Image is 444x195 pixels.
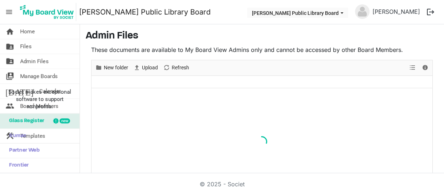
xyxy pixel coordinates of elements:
a: [PERSON_NAME] Public Library Board [79,5,211,19]
div: new [60,118,70,123]
span: Home [20,24,35,39]
span: [DATE] [5,84,33,98]
span: Files [20,39,32,54]
span: Sumac [5,129,26,143]
span: menu [2,5,16,19]
span: Societ makes exceptional software to support nonprofits. [3,88,76,110]
span: home [5,24,14,39]
span: switch_account [5,69,14,84]
span: Calendar [39,84,61,98]
span: folder_shared [5,54,14,69]
button: Stirling-Rawdon Public Library Board dropdownbutton [247,8,348,18]
img: My Board View Logo [18,3,76,21]
a: [PERSON_NAME] [370,4,423,19]
span: Partner Web [5,143,40,158]
img: no-profile-picture.svg [355,4,370,19]
a: © 2025 - Societ [200,180,245,188]
button: logout [423,4,438,20]
span: Manage Boards [20,69,58,84]
span: Glass Register [5,114,44,128]
h3: Admin Files [86,30,438,42]
span: Frontier [5,158,29,173]
span: Admin Files [20,54,49,69]
p: These documents are available to My Board View Admins only and cannot be accessed by other Board ... [91,45,433,54]
a: My Board View Logo [18,3,79,21]
span: folder_shared [5,39,14,54]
